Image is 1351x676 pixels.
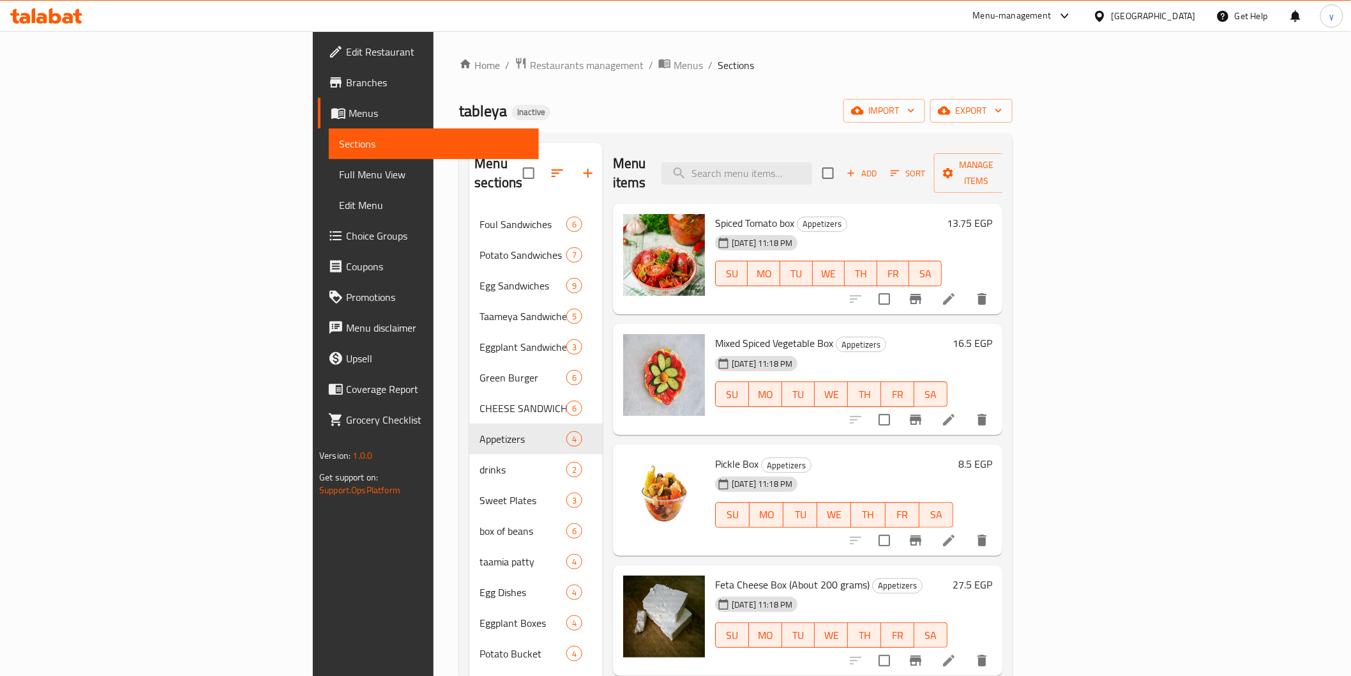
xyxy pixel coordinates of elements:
img: Spiced Tomato box [623,214,705,296]
span: [DATE] 11:18 PM [727,478,797,490]
span: Appetizers [873,578,922,593]
span: export [940,103,1002,119]
span: MO [755,505,778,524]
span: Choice Groups [346,228,528,243]
a: Choice Groups [318,220,538,251]
button: TH [848,622,881,648]
span: TH [850,265,872,283]
a: Edit Restaurant [318,36,538,67]
a: Sections [329,128,538,159]
a: Menus [658,57,703,73]
span: Potato Sandwiches [479,247,566,263]
a: Full Menu View [329,159,538,190]
span: Restaurants management [530,58,644,73]
span: Grocery Checklist [346,412,528,427]
span: Appetizers [762,458,811,473]
a: Coupons [318,251,538,282]
button: MO [749,622,782,648]
span: Mixed Spiced Vegetable Box [715,334,833,353]
span: Version: [319,447,351,464]
div: items [566,339,582,355]
span: 6 [567,403,582,415]
div: Appetizers [479,431,566,447]
button: WE [817,502,851,528]
span: 9 [567,280,582,292]
span: Sort items [882,164,934,183]
span: Manage items [944,157,1009,189]
button: Branch-specific-item [900,284,931,314]
button: delete [967,404,997,435]
button: SA [919,502,953,528]
span: 6 [567,219,582,231]
span: Select section [815,160,842,187]
a: Promotions [318,282,538,312]
a: Menu disclaimer [318,312,538,343]
button: WE [815,381,848,407]
span: [DATE] 11:18 PM [727,599,797,611]
span: TU [787,626,810,645]
div: Appetizers [761,457,811,473]
span: 4 [567,433,582,445]
span: FR [891,505,914,524]
a: Support.OpsPlatform [319,482,400,498]
div: items [566,431,582,447]
div: Appetizers [797,217,847,232]
span: SU [721,505,744,524]
span: Edit Menu [339,197,528,213]
h6: 13.75 EGP [947,214,992,232]
span: 4 [567,617,582,629]
a: Upsell [318,343,538,374]
span: Select to update [871,286,898,312]
span: Egg Dishes [479,585,566,600]
span: Select to update [871,527,898,554]
div: taamia patty [479,554,566,569]
button: TH [845,261,877,286]
span: 4 [567,556,582,568]
button: delete [967,525,997,556]
span: MO [754,385,777,404]
span: WE [818,265,840,283]
div: Foul Sandwiches6 [469,209,603,240]
button: TU [782,381,815,407]
span: Promotions [346,289,528,305]
button: TH [848,381,881,407]
span: Add item [842,164,882,183]
button: TU [780,261,813,286]
div: Green Burger [479,370,566,385]
span: 6 [567,525,582,537]
span: [DATE] 11:18 PM [727,237,797,249]
a: Edit menu item [941,533,956,548]
a: Edit menu item [941,412,956,427]
span: TH [853,385,876,404]
div: [GEOGRAPHIC_DATA] [1112,9,1196,23]
div: items [566,523,582,539]
div: items [566,370,582,385]
span: Coverage Report [346,381,528,397]
button: import [843,99,925,123]
span: Egg Sandwiches [479,278,566,293]
li: / [708,58,713,73]
span: TU [789,505,812,524]
button: FR [877,261,910,286]
h2: Menu items [613,154,646,192]
span: MO [754,626,777,645]
span: WE [820,385,843,404]
div: Taameya Sandwiches5 [469,301,603,332]
button: Manage items [934,153,1020,193]
span: SA [914,265,937,283]
span: 6 [567,372,582,384]
nav: breadcrumb [459,57,1012,73]
button: MO [749,381,782,407]
div: drinks2 [469,454,603,485]
span: y [1329,9,1334,23]
div: items [566,585,582,600]
span: 5 [567,311,582,323]
span: Pickle Box [715,454,759,473]
span: TU [787,385,810,404]
span: Taameya Sandwiches [479,309,566,324]
button: Sort [887,164,929,183]
span: Select to update [871,406,898,433]
span: FR [886,626,909,645]
span: drinks [479,462,566,477]
span: Sweet Plates [479,493,566,508]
